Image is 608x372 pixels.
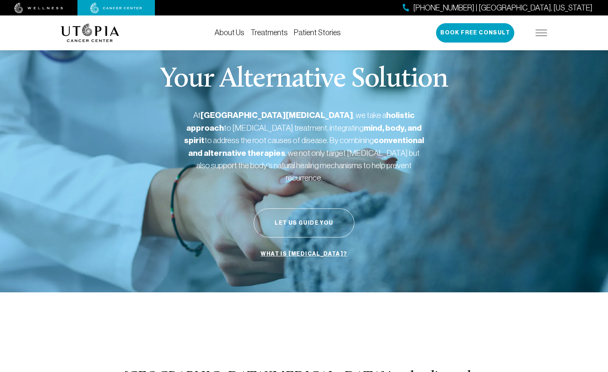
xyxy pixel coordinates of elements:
strong: conventional and alternative therapies [188,135,424,158]
img: icon-hamburger [536,30,547,36]
strong: holistic approach [186,110,415,133]
button: Book Free Consult [436,23,514,43]
a: [PHONE_NUMBER] | [GEOGRAPHIC_DATA], [US_STATE] [403,2,593,14]
span: [PHONE_NUMBER] | [GEOGRAPHIC_DATA], [US_STATE] [413,2,593,14]
p: Your Alternative Solution [160,66,448,94]
img: cancer center [90,3,142,14]
a: Treatments [251,28,288,37]
a: About Us [215,28,244,37]
strong: [GEOGRAPHIC_DATA][MEDICAL_DATA] [201,110,353,120]
a: Patient Stories [294,28,341,37]
img: logo [61,24,119,42]
p: At , we take a to [MEDICAL_DATA] treatment, integrating to address the root causes of disease. By... [184,109,424,184]
img: wellness [14,3,63,14]
button: Let Us Guide You [254,208,354,237]
a: What is [MEDICAL_DATA]? [259,247,349,261]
